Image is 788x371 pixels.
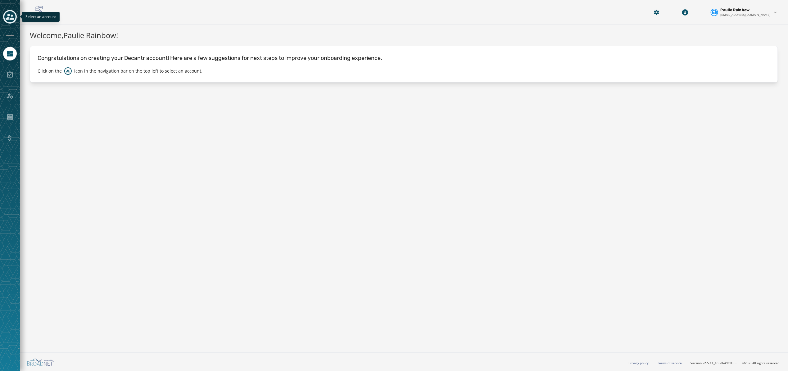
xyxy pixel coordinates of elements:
[30,30,778,41] h1: Welcome, Paulie Rainbow !
[721,7,750,12] span: Paulie Rainbow
[708,5,781,20] button: User settings
[691,361,738,365] span: Version
[3,47,17,60] a: Navigate to Home
[703,361,738,365] span: v2.5.11_165d649fd1592c218755210ebffa1e5a55c3084e
[651,7,662,18] button: Manage global settings
[680,7,691,18] button: Download Menu
[743,361,781,365] span: © 2025 All rights reserved.
[3,10,17,24] button: Toggle account select drawer
[38,54,770,62] p: Congratulations on creating your Decantr account! Here are a few suggestions for next steps to im...
[38,68,62,74] p: Click on the
[658,361,682,365] a: Terms of service
[629,361,649,365] a: Privacy policy
[25,14,56,19] span: Select an account
[721,12,771,17] span: [EMAIL_ADDRESS][DOMAIN_NAME]
[74,68,202,74] p: icon in the navigation bar on the top left to select an account.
